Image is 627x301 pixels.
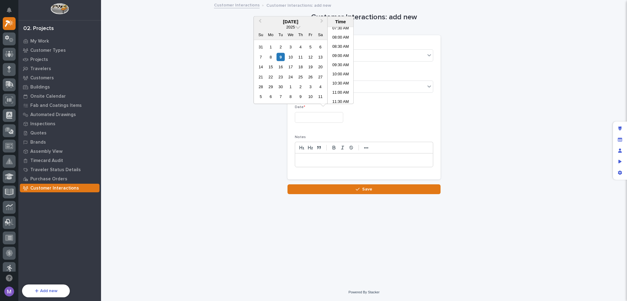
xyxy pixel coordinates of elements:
li: 11:30 AM [328,98,354,107]
div: Choose Wednesday, September 10th, 2025 [287,53,295,61]
div: App settings [614,167,625,178]
img: 1736555164131-43832dd5-751b-4058-ba23-39d91318e5a0 [12,105,17,110]
div: Choose Friday, September 5th, 2025 [306,43,315,51]
img: Matthew Hall [6,115,16,125]
div: Choose Saturday, October 11th, 2025 [316,92,325,101]
a: 📖Help Docs [4,144,36,155]
p: Fab and Coatings Items [30,103,82,108]
div: We're offline, we will be back soon! [21,74,86,79]
a: Traveler Status Details [18,165,101,174]
p: Automated Drawings [30,112,76,118]
button: Start new chat [104,70,111,77]
p: Customer Types [30,48,66,53]
div: Choose Wednesday, October 1st, 2025 [287,83,295,91]
a: Brands [18,137,101,147]
div: Choose Monday, October 6th, 2025 [267,92,275,101]
div: [DATE] [254,19,327,24]
div: Fr [306,31,315,39]
div: Choose Sunday, September 21st, 2025 [257,73,265,81]
li: 07:30 AM [328,24,354,33]
p: Onsite Calendar [30,94,66,99]
div: Choose Thursday, September 18th, 2025 [296,63,305,71]
button: users-avatar [3,285,16,298]
p: Customer Interactions: add new [266,2,331,8]
li: 08:00 AM [328,33,354,43]
a: Timecard Audit [18,156,101,165]
div: Choose Friday, September 12th, 2025 [306,53,315,61]
a: Automated Drawings [18,110,101,119]
a: Fab and Coatings Items [18,101,101,110]
li: 10:30 AM [328,79,354,88]
div: Choose Friday, October 10th, 2025 [306,92,315,101]
div: Mo [267,31,275,39]
div: Choose Wednesday, October 8th, 2025 [287,92,295,101]
a: Purchase Orders [18,174,101,183]
span: • [51,104,53,109]
span: [DATE] [54,121,67,126]
div: Choose Tuesday, September 23rd, 2025 [276,73,285,81]
a: 🔗Onboarding Call [36,144,81,155]
button: Notifications [3,4,16,17]
a: Projects [18,55,101,64]
div: Choose Sunday, October 5th, 2025 [257,92,265,101]
div: Choose Thursday, September 25th, 2025 [296,73,305,81]
div: month 2025-09 [256,42,325,102]
div: Choose Monday, September 8th, 2025 [267,53,275,61]
button: Add new [22,284,70,297]
button: ••• [362,144,370,151]
li: 11:00 AM [328,88,354,98]
img: Workspace Logo [51,3,69,14]
div: Choose Saturday, September 20th, 2025 [316,63,325,71]
a: Assembly View [18,147,101,156]
div: Choose Wednesday, September 17th, 2025 [287,63,295,71]
div: 02. Projects [23,25,54,32]
div: Choose Tuesday, October 7th, 2025 [276,92,285,101]
div: Choose Sunday, September 7th, 2025 [257,53,265,61]
div: Choose Sunday, September 28th, 2025 [257,83,265,91]
div: Choose Saturday, September 6th, 2025 [316,43,325,51]
span: Onboarding Call [44,146,78,152]
p: My Work [30,39,49,44]
button: Save [287,184,441,194]
a: Inspections [18,119,101,128]
p: Traveler Status Details [30,167,81,173]
p: Welcome 👋 [6,24,111,34]
p: Assembly View [30,149,62,154]
p: Timecard Audit [30,158,63,164]
p: Quotes [30,130,47,136]
div: Edit layout [614,123,625,134]
li: 10:00 AM [328,70,354,79]
div: Time [329,19,352,24]
img: Stacker [6,6,18,18]
button: Previous Month [254,17,264,27]
p: Travelers [30,66,51,72]
li: 09:00 AM [328,52,354,61]
h1: Customer Interactions: add new [287,13,441,22]
a: Powered By Stacker [348,290,379,294]
p: Customers [30,75,54,81]
div: Manage users [614,145,625,156]
div: Sa [316,31,325,39]
div: Th [296,31,305,39]
p: Brands [30,140,46,145]
div: Choose Monday, September 29th, 2025 [267,83,275,91]
div: Choose Monday, September 22nd, 2025 [267,73,275,81]
div: Choose Wednesday, September 3rd, 2025 [287,43,295,51]
button: Open support chat [3,272,16,284]
p: Inspections [30,121,55,127]
img: 1736555164131-43832dd5-751b-4058-ba23-39d91318e5a0 [6,68,17,79]
li: 08:30 AM [328,43,354,52]
a: Customer Types [18,46,101,55]
div: Preview as [614,156,625,167]
p: How can we help? [6,34,111,44]
span: Notes [295,135,306,139]
div: Choose Monday, September 15th, 2025 [267,63,275,71]
span: [DATE] [54,104,67,109]
a: Quotes [18,128,101,137]
a: Buildings [18,82,101,92]
div: Start new chat [21,68,100,74]
span: Pylon [61,161,74,166]
div: Choose Thursday, September 4th, 2025 [296,43,305,51]
div: Su [257,31,265,39]
div: Choose Thursday, September 11th, 2025 [296,53,305,61]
